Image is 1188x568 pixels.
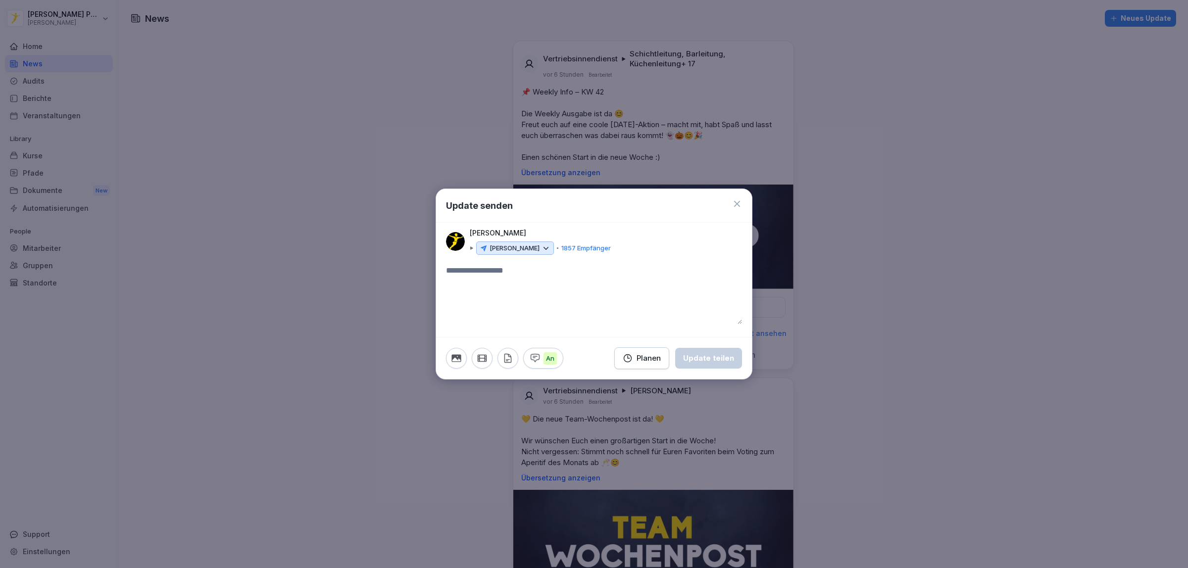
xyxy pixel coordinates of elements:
[561,243,611,253] p: 1857 Empfänger
[470,228,526,238] p: [PERSON_NAME]
[623,353,661,364] div: Planen
[544,352,557,365] p: An
[614,347,669,369] button: Planen
[523,348,563,369] button: An
[683,353,734,364] div: Update teilen
[446,199,513,212] h1: Update senden
[490,243,540,253] p: [PERSON_NAME]
[675,348,742,369] button: Update teilen
[446,232,465,251] img: bb1dm5ik91asdzthgjpp7xgs.png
